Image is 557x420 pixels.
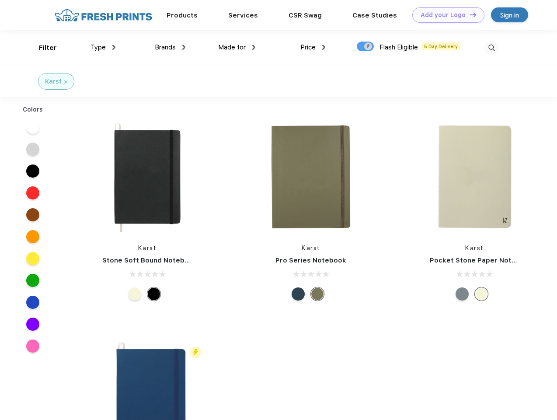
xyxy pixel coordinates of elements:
div: Black [147,287,160,301]
div: Sign in [500,10,519,20]
span: 5 Day Delivery [421,42,460,50]
img: filter_cancel.svg [64,80,67,84]
img: desktop_search.svg [484,41,499,55]
a: Karst [138,245,157,252]
img: dropdown.png [252,45,255,50]
div: Add your Logo [421,11,466,19]
a: Sign in [491,7,528,22]
span: Brands [155,43,176,51]
img: func=resize&h=266 [253,119,369,235]
div: Beige [475,287,488,301]
div: Beige [128,287,141,301]
img: fo%20logo%202.webp [52,7,155,23]
img: dropdown.png [322,45,325,50]
span: Price [300,43,316,51]
img: dropdown.png [182,45,185,50]
a: Karst [302,245,320,252]
img: dropdown.png [112,45,115,50]
a: Pocket Stone Paper Notebook [430,256,533,264]
a: Services [228,11,258,19]
span: Made for [218,43,246,51]
div: Colors [16,105,50,114]
a: Pro Series Notebook [275,256,346,264]
img: func=resize&h=266 [417,119,533,235]
span: Type [91,43,106,51]
div: Karst [45,77,62,86]
a: Stone Soft Bound Notebook [102,256,197,264]
div: Olive [311,287,324,301]
img: DT [470,12,476,17]
div: Gray [456,287,469,301]
img: flash_active_toggle.svg [190,346,202,358]
div: Navy [292,287,305,301]
div: Filter [39,43,57,53]
a: CSR Swag [289,11,322,19]
a: Karst [465,245,484,252]
a: Products [167,11,198,19]
img: func=resize&h=266 [89,119,205,235]
span: Flash Eligible [379,43,418,51]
